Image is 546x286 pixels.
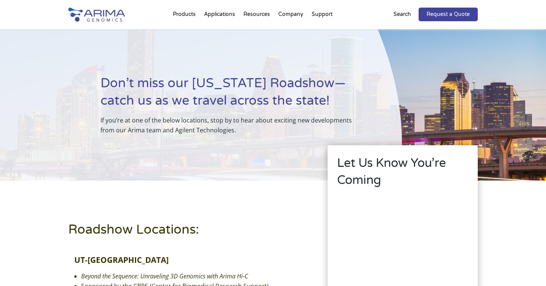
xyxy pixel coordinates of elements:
[100,75,364,115] h1: Don’t miss our [US_STATE] Roadshow—catch us as we travel across the state!
[81,272,248,280] em: Beyond the Sequence: Unraveling 3D Genomics with Arima Hi-C
[419,8,478,21] a: Request a Quote
[394,9,411,19] p: Search
[74,255,305,265] div: UT-[GEOGRAPHIC_DATA]
[68,221,305,244] h1: Roadshow Locations:
[337,155,468,195] h2: Let Us Know You’re Coming
[68,8,125,22] img: Arima-Genomics-logo
[100,115,364,135] p: If you’re at one of the below locations, stop by to hear about exciting new developments from our...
